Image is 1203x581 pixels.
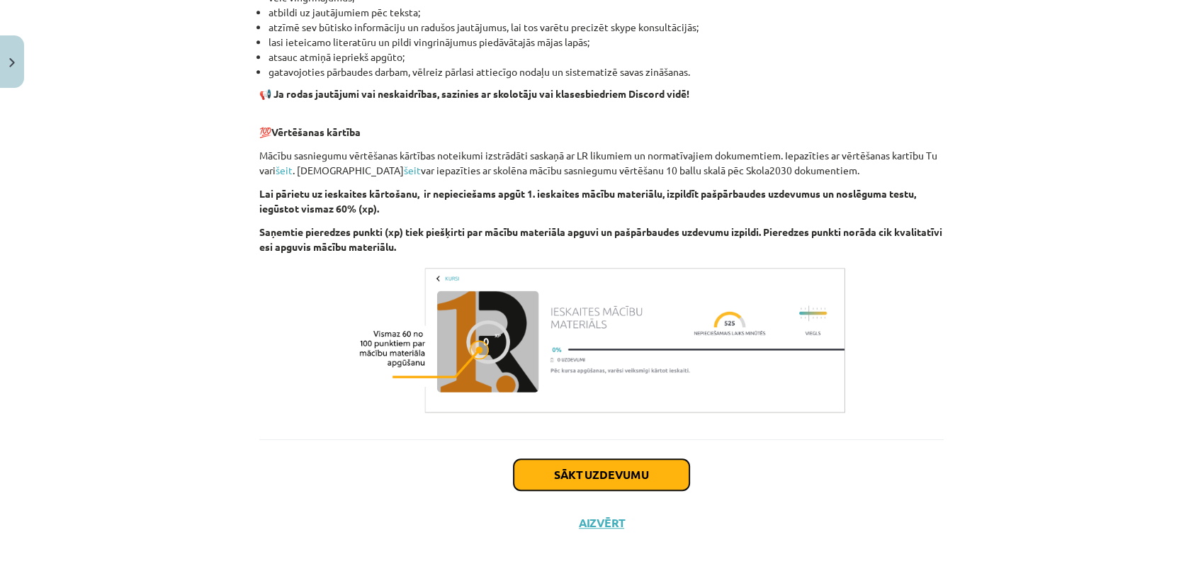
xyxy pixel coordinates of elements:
[9,58,15,67] img: icon-close-lesson-0947bae3869378f0d4975bcd49f059093ad1ed9edebbc8119c70593378902aed.svg
[259,87,689,100] strong: 📢 Ja rodas jautājumi vai neskaidrības, sazinies ar skolotāju vai klasesbiedriem Discord vidē!
[259,110,944,140] p: 💯
[271,125,361,138] b: Vērtēšanas kārtība
[514,459,689,490] button: Sākt uzdevumu
[259,187,916,215] b: Lai pārietu uz ieskaites kārtošanu, ir nepieciešams apgūt 1. ieskaites mācību materiālu, izpildīt...
[269,50,944,64] li: atsauc atmiņā iepriekš apgūto;
[276,164,293,176] a: šeit
[269,5,944,20] li: atbildi uz jautājumiem pēc teksta;
[259,148,944,178] p: Mācību sasniegumu vērtēšanas kārtības noteikumi izstrādāti saskaņā ar LR likumiem un normatīvajie...
[269,64,944,79] li: gatavojoties pārbaudes darbam, vēlreiz pārlasi attiecīgo nodaļu un sistematizē savas zināšanas.
[269,20,944,35] li: atzīmē sev būtisko informāciju un radušos jautājumus, lai tos varētu precizēt skype konsultācijās;
[404,164,421,176] a: šeit
[259,225,942,253] b: Saņemtie pieredzes punkti (xp) tiek piešķirti par mācību materiāla apguvi un pašpārbaudes uzdevum...
[269,35,944,50] li: lasi ieteicamo literatūru un pildi vingrinājumus piedāvātajās mājas lapās;
[575,516,628,530] button: Aizvērt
